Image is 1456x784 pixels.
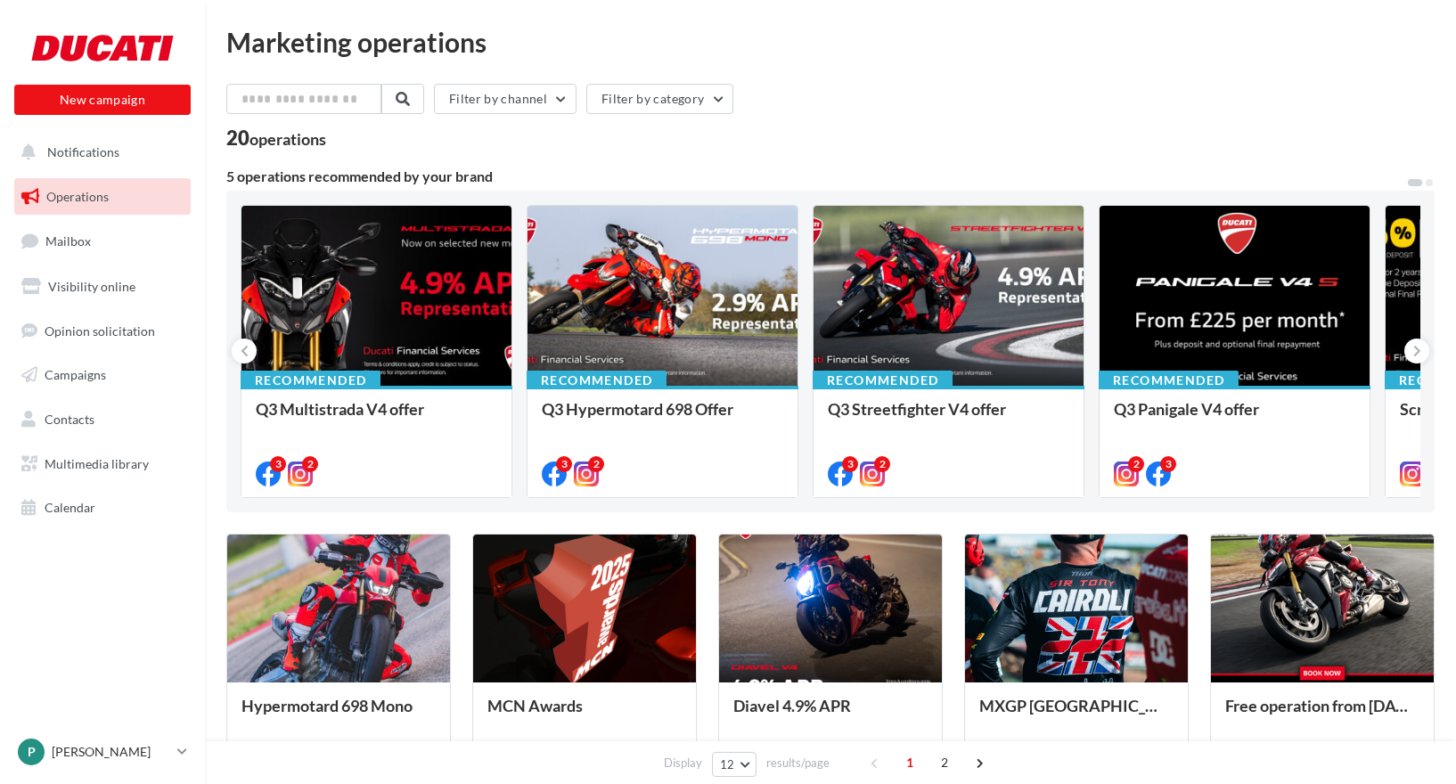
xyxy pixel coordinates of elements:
div: 3 [556,456,572,472]
span: Multimedia library [45,456,149,471]
div: Marketing operations [226,29,1435,55]
span: 1 [896,748,924,777]
div: 3 [1160,456,1176,472]
div: MXGP [GEOGRAPHIC_DATA] [979,697,1174,732]
div: Hypermotard 698 Mono [241,697,436,732]
a: Multimedia library [11,445,194,483]
span: results/page [766,755,830,772]
span: 2 [930,748,959,777]
span: Mailbox [45,233,91,249]
div: 3 [270,456,286,472]
a: Opinion solicitation [11,313,194,350]
div: 5 operations recommended by your brand [226,169,1406,184]
a: Mailbox [11,222,194,260]
a: Calendar [11,489,194,527]
div: 2 [874,456,890,472]
span: Calendar [45,500,95,515]
div: Q3 Hypermotard 698 Offer [542,400,783,436]
div: Q3 Panigale V4 offer [1114,400,1355,436]
a: Operations [11,178,194,216]
span: Opinion solicitation [45,323,155,338]
button: Notifications [11,134,187,171]
p: [PERSON_NAME] [52,743,170,761]
div: Recommended [1099,371,1239,390]
span: Display [664,755,702,772]
a: Contacts [11,401,194,438]
span: Campaigns [45,367,106,382]
div: 2 [588,456,604,472]
button: Filter by category [586,84,733,114]
div: 20 [226,128,326,148]
span: Visibility online [48,279,135,294]
div: Diavel 4.9% APR [733,697,928,732]
div: Recommended [813,371,953,390]
span: Notifications [47,144,119,159]
div: Recommended [241,371,380,390]
div: Free operation from [DATE] 14:42 [1225,697,1419,732]
a: Campaigns [11,356,194,394]
div: 3 [842,456,858,472]
button: Filter by channel [434,84,577,114]
span: Contacts [45,412,94,427]
div: Q3 Multistrada V4 offer [256,400,497,436]
a: P [PERSON_NAME] [14,735,191,769]
span: Operations [46,189,109,204]
span: 12 [720,757,735,772]
div: MCN Awards [487,697,682,732]
div: Q3 Streetfighter V4 offer [828,400,1069,436]
button: 12 [712,752,757,777]
div: Recommended [527,371,667,390]
button: New campaign [14,85,191,115]
span: P [28,743,36,761]
a: Visibility online [11,268,194,306]
div: operations [249,131,326,147]
div: 2 [1128,456,1144,472]
div: 2 [302,456,318,472]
